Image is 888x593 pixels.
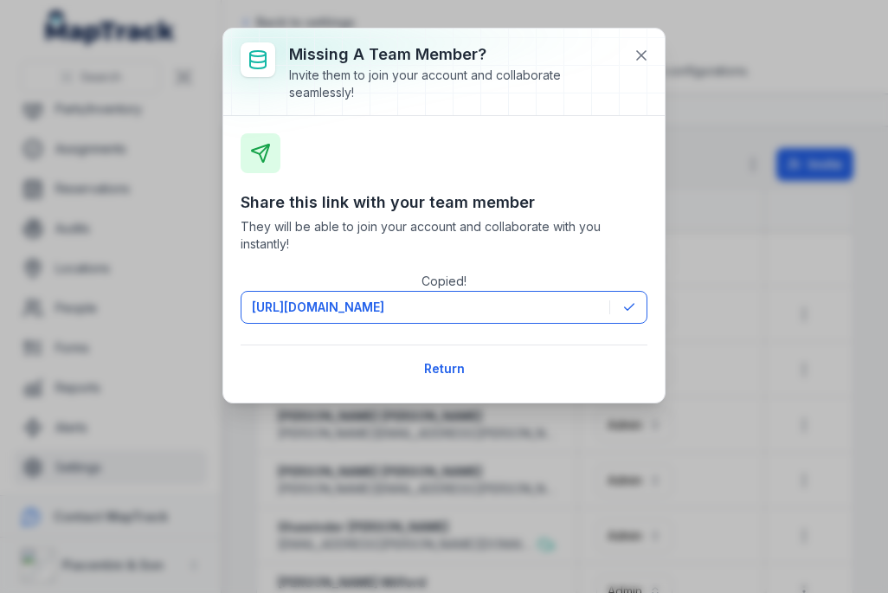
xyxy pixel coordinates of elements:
span: They will be able to join your account and collaborate with you instantly! [241,218,647,253]
button: [URL][DOMAIN_NAME] [241,291,647,324]
h3: Missing a team member? [289,42,620,67]
span: Copied! [421,274,467,288]
h3: Share this link with your team member [241,190,647,215]
span: [URL][DOMAIN_NAME] [252,299,384,316]
button: Return [413,352,476,385]
div: Invite them to join your account and collaborate seamlessly! [289,67,620,101]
